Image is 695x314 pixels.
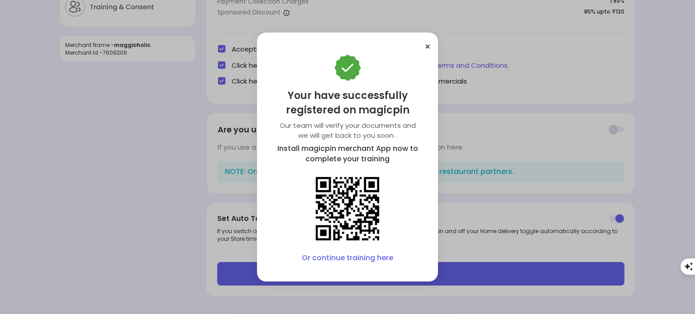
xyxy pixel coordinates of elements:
[334,54,361,81] img: Bmiey8A6pIvryUbuH9gNkaXLk_d0upLGesanSgfXTNQpErMybyzEx-Ux_6fu80IKHCRuIThfIE-JRLXil1y1pG8iRpVbs98nc...
[424,40,431,54] button: ×
[311,173,384,245] img: QR code
[302,253,393,263] a: Or continue training here
[275,121,420,140] div: Our team will verify your documents and we will get back to you soon .
[275,89,420,117] div: Your have successfully registered on magicpin
[275,144,420,164] div: Install magicpin merchant App now to complete your training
